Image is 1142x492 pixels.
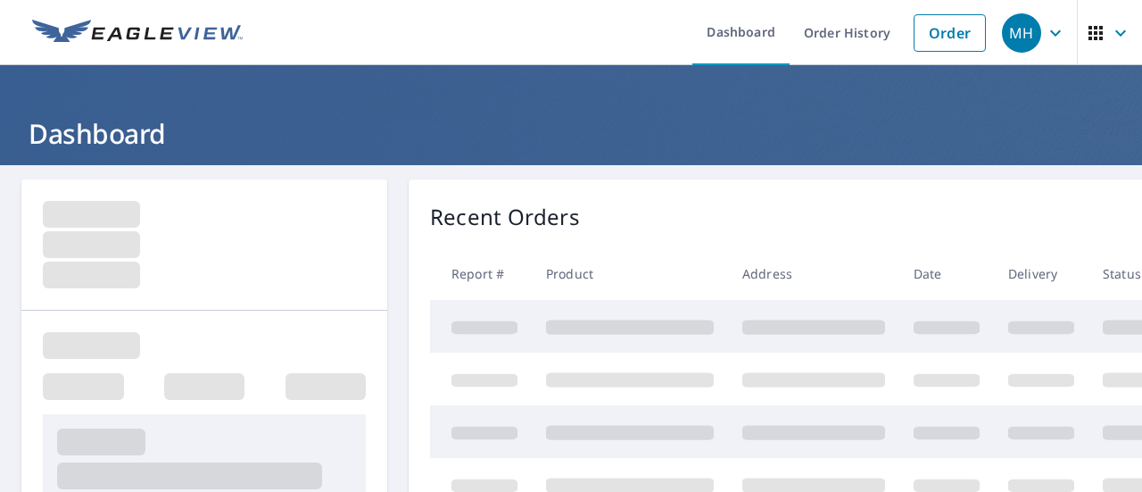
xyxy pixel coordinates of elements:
[899,247,994,300] th: Date
[430,201,580,233] p: Recent Orders
[1002,13,1041,53] div: MH
[994,247,1088,300] th: Delivery
[21,115,1121,152] h1: Dashboard
[532,247,728,300] th: Product
[728,247,899,300] th: Address
[430,247,532,300] th: Report #
[914,14,986,52] a: Order
[32,20,243,46] img: EV Logo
